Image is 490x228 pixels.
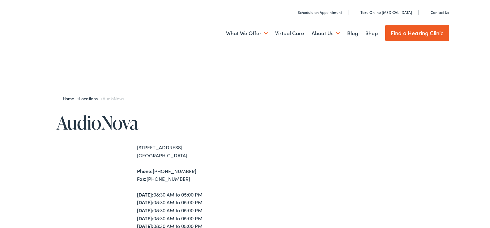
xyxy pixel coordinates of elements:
a: Virtual Care [275,22,304,45]
strong: [DATE]: [137,199,153,205]
a: Contact Us [424,10,449,15]
img: utility icon [424,9,428,15]
div: [PHONE_NUMBER] [PHONE_NUMBER] [137,167,245,183]
div: [STREET_ADDRESS] [GEOGRAPHIC_DATA] [137,143,245,159]
strong: Fax: [137,175,147,182]
a: About Us [312,22,340,45]
a: Schedule an Appointment [291,10,342,15]
span: AudioNova [103,95,124,102]
strong: [DATE]: [137,215,153,222]
a: Home [63,95,77,102]
img: utility icon [291,9,295,15]
a: Find a Hearing Clinic [385,25,449,41]
a: Shop [365,22,378,45]
a: Blog [347,22,358,45]
a: Locations [79,95,100,102]
strong: Phone: [137,168,153,174]
strong: [DATE]: [137,191,153,198]
strong: [DATE]: [137,207,153,213]
a: What We Offer [226,22,268,45]
span: » » [63,95,124,102]
a: Take Online [MEDICAL_DATA] [354,10,412,15]
img: utility icon [354,9,358,15]
h1: AudioNova [57,112,245,133]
